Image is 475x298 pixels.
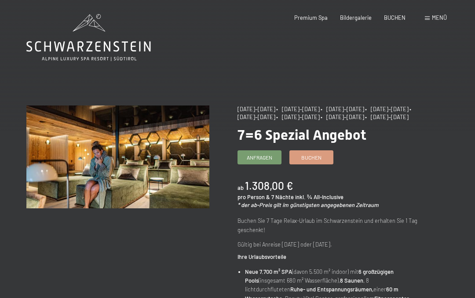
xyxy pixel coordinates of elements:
a: Premium Spa [294,14,328,21]
p: Gültig bei Anreise [DATE] oder [DATE]. [237,240,420,249]
span: pro Person & [237,193,270,200]
span: • [DATE]–[DATE] [276,105,320,113]
strong: 6 großzügigen Pools [245,268,394,284]
a: Buchen [290,151,333,164]
span: Menü [432,14,447,21]
span: Anfragen [247,154,272,161]
a: BUCHEN [384,14,406,21]
strong: Ruhe- und Entspannungsräumen, [290,286,373,293]
span: ab [237,184,244,191]
strong: 8 Saunen [340,277,363,284]
img: 7=6 Spezial Angebot [26,105,209,208]
a: Bildergalerie [340,14,372,21]
span: 7 Nächte [271,193,294,200]
em: * der ab-Preis gilt im günstigsten angegebenen Zeitraum [237,201,379,208]
strong: Neue 7.700 m² SPA [245,268,292,275]
span: inkl. ¾ All-Inclusive [295,193,343,200]
span: Buchen [301,154,322,161]
strong: Ihre Urlaubsvorteile [237,253,286,260]
span: • [DATE]–[DATE] [365,113,409,120]
p: Buchen Sie 7 Tage Relax-Urlaub im Schwarzenstein und erhalten Sie 1 Tag geschenkt! [237,216,420,234]
span: • [DATE]–[DATE] [321,105,364,113]
span: 7=6 Spezial Angebot [237,127,366,143]
b: 1.308,00 € [245,179,293,192]
a: Anfragen [238,151,281,164]
span: • [DATE]–[DATE] [321,113,364,120]
span: [DATE]–[DATE] [237,105,275,113]
span: • [DATE]–[DATE] [365,105,409,113]
span: • [DATE]–[DATE] [276,113,320,120]
span: • [DATE]–[DATE] [237,105,414,120]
